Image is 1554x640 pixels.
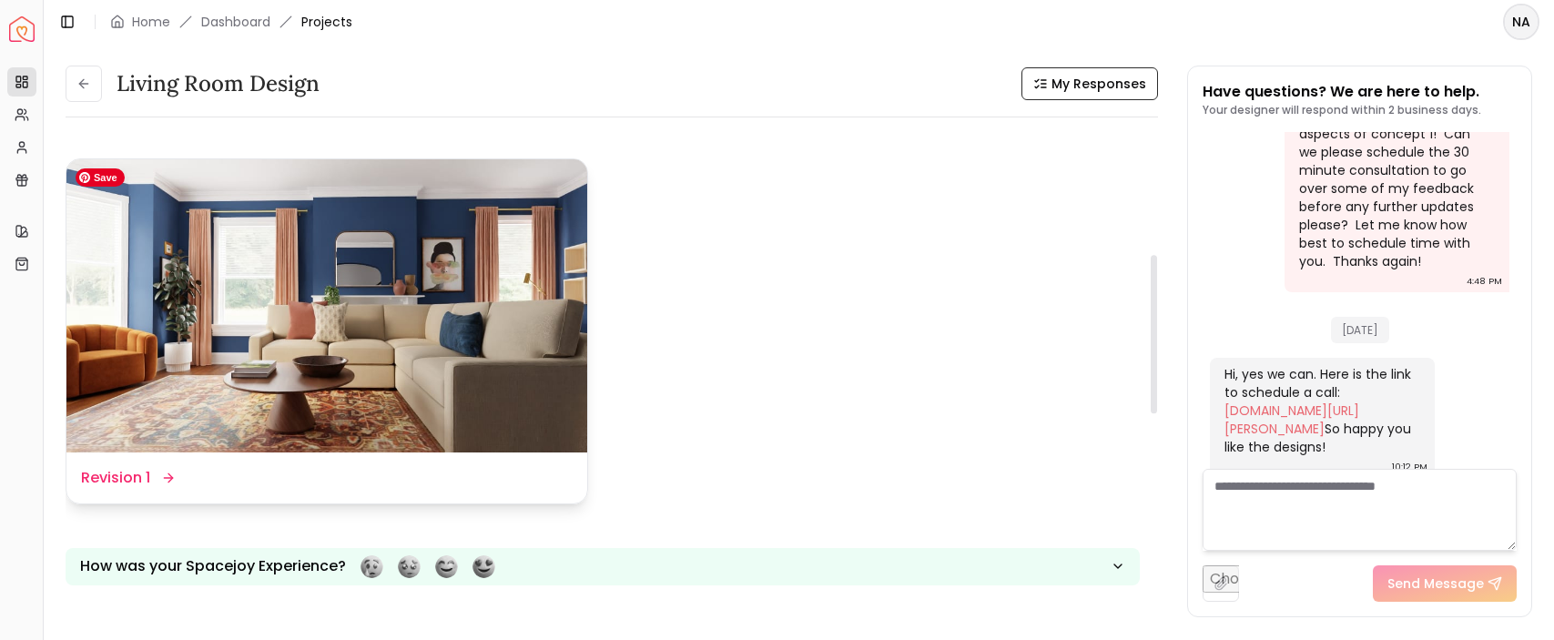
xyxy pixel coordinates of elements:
[117,69,320,98] h3: Living Room design
[66,158,588,504] a: Revision 1Revision 1
[1224,365,1417,456] div: Hi, yes we can. Here is the link to schedule a call: So happy you like the designs!
[81,467,150,489] dd: Revision 1
[66,159,587,452] img: Revision 1
[66,548,1140,585] button: How was your Spacejoy Experience?Feeling terribleFeeling badFeeling goodFeeling awesome
[1503,4,1539,40] button: NA
[132,13,170,31] a: Home
[110,13,352,31] nav: breadcrumb
[1203,103,1481,117] p: Your designer will respond within 2 business days.
[80,555,346,577] p: How was your Spacejoy Experience?
[1203,81,1481,103] p: Have questions? We are here to help.
[76,168,125,187] span: Save
[9,16,35,42] a: Spacejoy
[1224,401,1359,438] a: [DOMAIN_NAME][URL][PERSON_NAME]
[1505,5,1538,38] span: NA
[1331,317,1389,343] span: [DATE]
[201,13,270,31] a: Dashboard
[1392,458,1427,476] div: 10:12 PM
[1021,67,1158,100] button: My Responses
[1051,75,1146,93] span: My Responses
[301,13,352,31] span: Projects
[9,16,35,42] img: Spacejoy Logo
[1467,272,1502,290] div: 4:48 PM
[1299,70,1491,270] div: Hi [PERSON_NAME], Thanks so much for sending the design concepts. I like a lot of the aspects of ...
